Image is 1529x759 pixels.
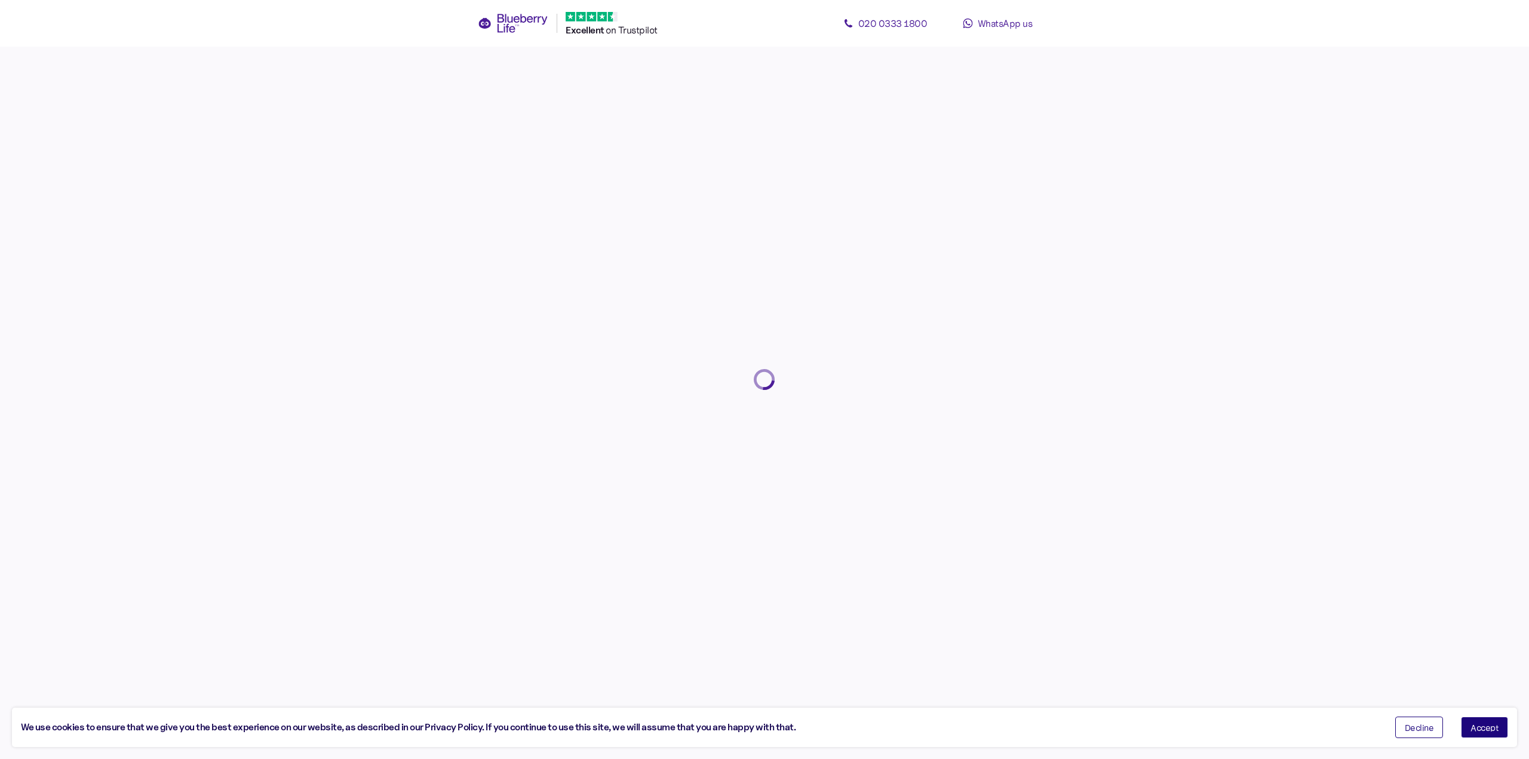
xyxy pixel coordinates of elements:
[831,11,939,35] a: 020 0333 1800
[978,17,1033,29] span: WhatsApp us
[566,24,606,36] span: Excellent ️
[944,11,1051,35] a: WhatsApp us
[1461,717,1508,738] button: Accept cookies
[858,17,928,29] span: 020 0333 1800
[606,24,658,36] span: on Trustpilot
[1405,723,1434,732] span: Decline
[21,720,1377,735] div: We use cookies to ensure that we give you the best experience on our website, as described in our...
[1470,723,1499,732] span: Accept
[1395,717,1444,738] button: Decline cookies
